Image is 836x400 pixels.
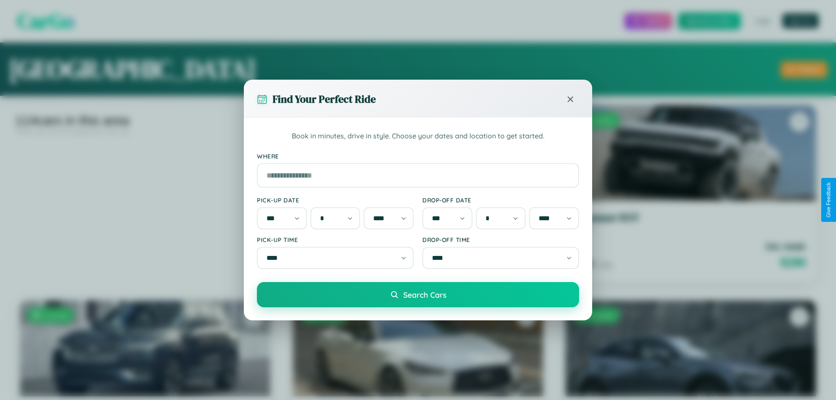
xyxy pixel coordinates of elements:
label: Pick-up Date [257,196,414,204]
label: Drop-off Time [422,236,579,243]
span: Search Cars [403,290,446,299]
label: Where [257,152,579,160]
p: Book in minutes, drive in style. Choose your dates and location to get started. [257,131,579,142]
label: Pick-up Time [257,236,414,243]
label: Drop-off Date [422,196,579,204]
h3: Find Your Perfect Ride [273,92,376,106]
button: Search Cars [257,282,579,307]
